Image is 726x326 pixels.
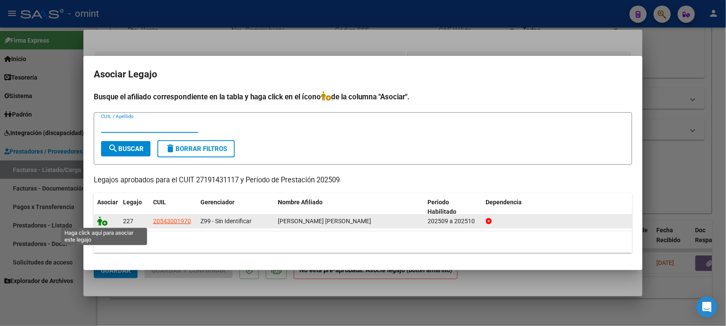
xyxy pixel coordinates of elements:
datatable-header-cell: Periodo Habilitado [425,193,483,221]
button: Buscar [101,141,151,157]
mat-icon: search [108,143,118,154]
div: 1 registros [94,231,632,253]
datatable-header-cell: Asociar [94,193,120,221]
span: BENITEZ ARANCIBIA BASTIAN ELIEL [278,218,371,225]
span: Gerenciador [200,199,234,206]
span: Z99 - Sin Identificar [200,218,252,225]
h2: Asociar Legajo [94,66,632,83]
button: Borrar Filtros [157,140,235,157]
span: Periodo Habilitado [428,199,457,215]
span: Nombre Afiliado [278,199,323,206]
h4: Busque el afiliado correspondiente en la tabla y haga click en el ícono de la columna "Asociar". [94,91,632,102]
datatable-header-cell: Gerenciador [197,193,274,221]
mat-icon: delete [165,143,175,154]
span: Legajo [123,199,142,206]
p: Legajos aprobados para el CUIT 27191431117 y Período de Prestación 202509 [94,175,632,186]
span: Asociar [97,199,118,206]
span: Dependencia [486,199,522,206]
span: 227 [123,218,133,225]
span: Buscar [108,145,144,153]
datatable-header-cell: Legajo [120,193,150,221]
div: Open Intercom Messenger [697,297,717,317]
span: CUIL [153,199,166,206]
div: 202509 a 202510 [428,216,479,226]
datatable-header-cell: CUIL [150,193,197,221]
datatable-header-cell: Dependencia [483,193,633,221]
span: Borrar Filtros [165,145,227,153]
datatable-header-cell: Nombre Afiliado [274,193,425,221]
span: 20543001970 [153,218,191,225]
